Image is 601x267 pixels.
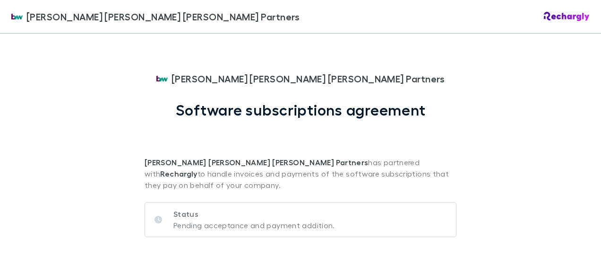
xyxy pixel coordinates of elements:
span: [PERSON_NAME] [PERSON_NAME] [PERSON_NAME] Partners [172,71,445,86]
h1: Software subscriptions agreement [176,101,426,119]
strong: [PERSON_NAME] [PERSON_NAME] [PERSON_NAME] Partners [145,158,368,167]
img: Rechargly Logo [544,12,590,21]
strong: Rechargly [160,169,197,178]
img: Brewster Walsh Waters Partners's Logo [11,11,23,22]
p: Pending acceptance and payment addition. [173,220,335,231]
img: Brewster Walsh Waters Partners's Logo [156,73,168,84]
p: has partnered with to handle invoices and payments of the software subscriptions that they pay on... [145,119,456,191]
span: [PERSON_NAME] [PERSON_NAME] [PERSON_NAME] Partners [26,9,300,24]
p: Status [173,208,335,220]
